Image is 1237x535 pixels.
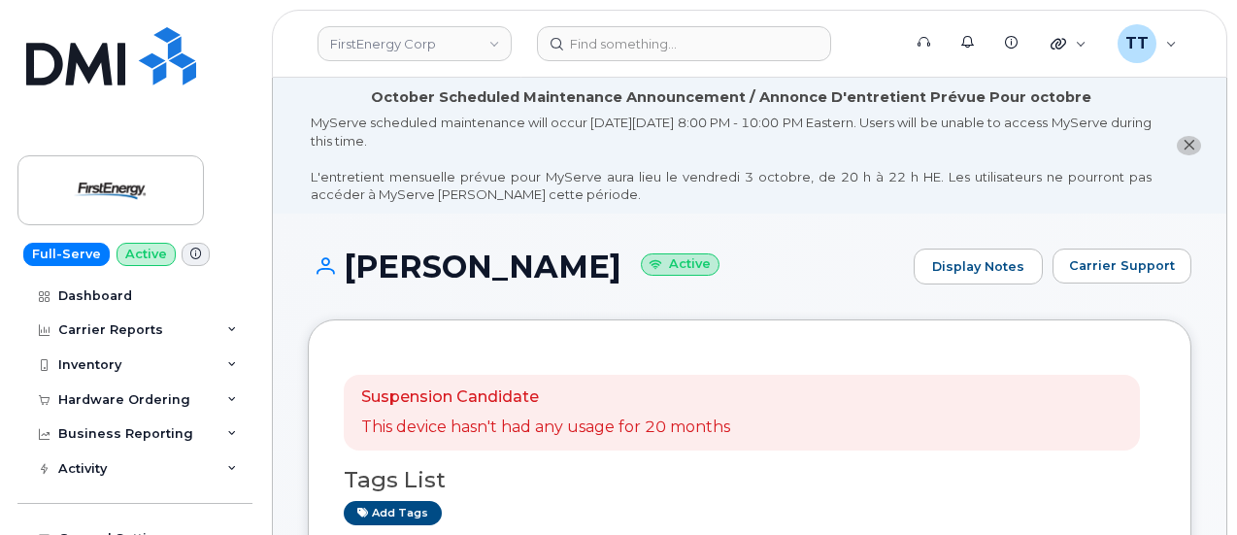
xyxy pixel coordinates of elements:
[1177,136,1201,156] button: close notification
[344,501,442,525] a: Add tags
[371,87,1091,108] div: October Scheduled Maintenance Announcement / Annonce D'entretient Prévue Pour octobre
[641,253,719,276] small: Active
[344,468,1155,492] h3: Tags List
[1069,256,1175,275] span: Carrier Support
[914,249,1043,285] a: Display Notes
[361,386,730,409] p: Suspension Candidate
[311,114,1152,204] div: MyServe scheduled maintenance will occur [DATE][DATE] 8:00 PM - 10:00 PM Eastern. Users will be u...
[308,250,904,284] h1: [PERSON_NAME]
[1053,249,1191,284] button: Carrier Support
[1153,451,1222,520] iframe: Messenger Launcher
[361,417,730,439] p: This device hasn't had any usage for 20 months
